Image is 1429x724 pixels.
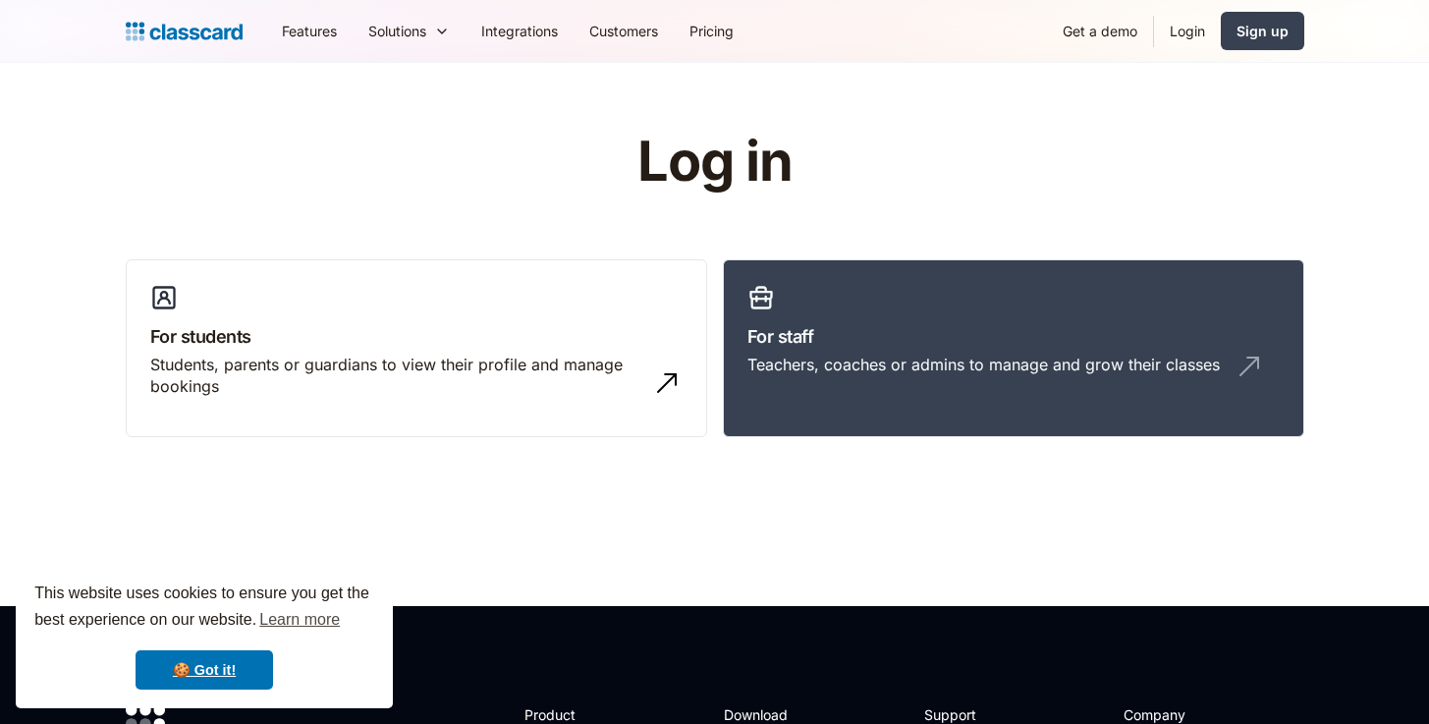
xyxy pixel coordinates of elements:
a: Features [266,9,353,53]
a: For staffTeachers, coaches or admins to manage and grow their classes [723,259,1304,438]
a: Logo [126,18,243,45]
a: dismiss cookie message [136,650,273,690]
a: Login [1154,9,1221,53]
div: Students, parents or guardians to view their profile and manage bookings [150,354,643,398]
h1: Log in [403,132,1026,193]
a: Sign up [1221,12,1304,50]
span: This website uses cookies to ensure you get the best experience on our website. [34,582,374,635]
div: Solutions [353,9,466,53]
a: Get a demo [1047,9,1153,53]
h3: For staff [747,323,1280,350]
div: Solutions [368,21,426,41]
a: For studentsStudents, parents or guardians to view their profile and manage bookings [126,259,707,438]
a: learn more about cookies [256,605,343,635]
div: cookieconsent [16,563,393,708]
a: Customers [574,9,674,53]
a: Pricing [674,9,749,53]
div: Sign up [1237,21,1289,41]
h3: For students [150,323,683,350]
a: Integrations [466,9,574,53]
div: Teachers, coaches or admins to manage and grow their classes [747,354,1220,375]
